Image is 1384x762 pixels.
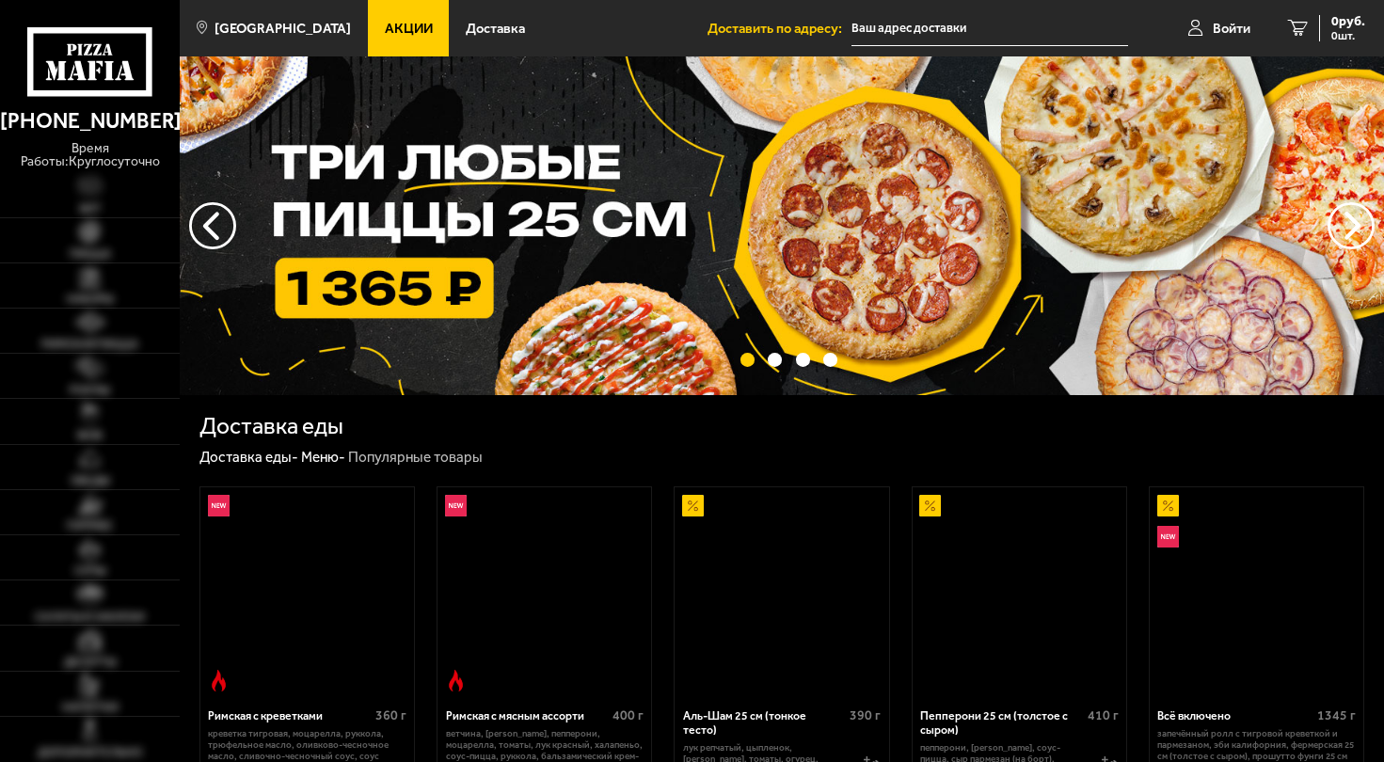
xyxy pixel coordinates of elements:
[851,11,1128,46] input: Ваш адрес доставки
[62,702,119,713] span: Напитки
[208,670,230,691] img: Острое блюдо
[189,202,236,249] button: следующий
[675,487,888,698] a: АкционныйАль-Шам 25 см (тонкое тесто)
[1150,487,1363,698] a: АкционныйНовинкаВсё включено
[612,707,644,723] span: 400 г
[796,353,810,367] button: точки переключения
[1328,202,1375,249] button: предыдущий
[67,520,113,532] span: Горячее
[740,353,755,367] button: точки переключения
[35,611,145,623] span: Салаты и закуски
[199,449,298,466] a: Доставка еды-
[208,709,370,723] div: Римская с креветками
[682,495,704,516] img: Акционный
[768,353,782,367] button: точки переключения
[850,707,881,723] span: 390 г
[67,294,114,305] span: Наборы
[208,495,230,516] img: Новинка
[1317,707,1356,723] span: 1345 г
[913,487,1126,698] a: АкционныйПепперони 25 см (толстое с сыром)
[64,657,117,668] span: Десерты
[1213,22,1250,36] span: Войти
[1331,15,1365,28] span: 0 руб.
[1331,30,1365,41] span: 0 шт.
[385,22,433,36] span: Акции
[375,707,406,723] span: 360 г
[445,670,467,691] img: Острое блюдо
[301,449,345,466] a: Меню-
[70,248,111,260] span: Пицца
[823,353,837,367] button: точки переключения
[919,495,941,516] img: Акционный
[38,747,142,758] span: Дополнительно
[79,203,102,214] span: Хит
[70,385,110,396] span: Роллы
[77,430,103,441] span: WOK
[1157,709,1312,723] div: Всё включено
[446,709,608,723] div: Римская с мясным ассорти
[466,22,525,36] span: Доставка
[437,487,651,698] a: НовинкаОстрое блюдоРимская с мясным ассорти
[71,475,110,486] span: Обеды
[200,487,414,698] a: НовинкаОстрое блюдоРимская с креветками
[199,415,343,438] h1: Доставка еды
[1157,495,1179,516] img: Акционный
[1088,707,1119,723] span: 410 г
[445,495,467,516] img: Новинка
[41,339,138,350] span: Римская пицца
[920,709,1082,737] div: Пепперони 25 см (толстое с сыром)
[1157,526,1179,548] img: Новинка
[708,22,851,36] span: Доставить по адресу:
[348,449,483,468] div: Популярные товары
[74,565,106,577] span: Супы
[215,22,351,36] span: [GEOGRAPHIC_DATA]
[683,709,845,737] div: Аль-Шам 25 см (тонкое тесто)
